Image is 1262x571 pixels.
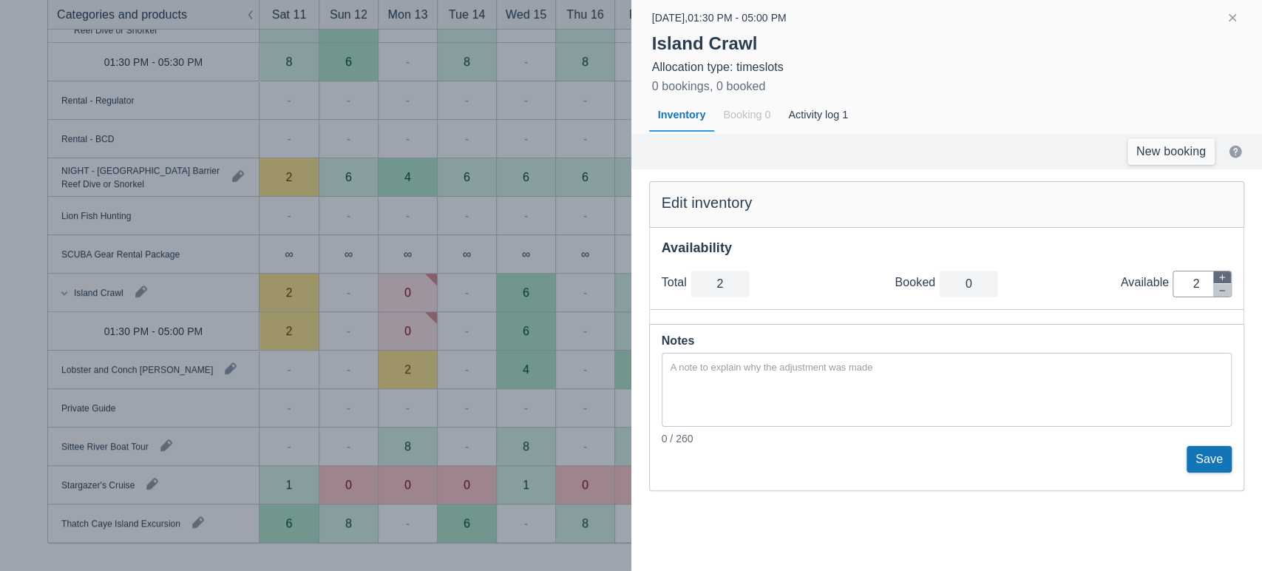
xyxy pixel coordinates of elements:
[652,60,1242,75] div: Allocation type: timeslots
[779,98,857,132] div: Activity log 1
[895,275,939,290] div: Booked
[652,9,787,27] div: [DATE] , 01:30 PM - 05:00 PM
[662,275,691,290] div: Total
[1187,446,1232,473] button: Save
[662,331,1232,351] div: Notes
[662,431,1232,446] div: 0 / 260
[652,33,758,53] strong: Island Crawl
[1121,275,1173,290] div: Available
[649,98,715,132] div: Inventory
[662,194,1232,212] div: Edit inventory
[662,240,1232,257] div: Availability
[652,78,766,95] div: 0 bookings, 0 booked
[1127,138,1215,165] a: New booking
